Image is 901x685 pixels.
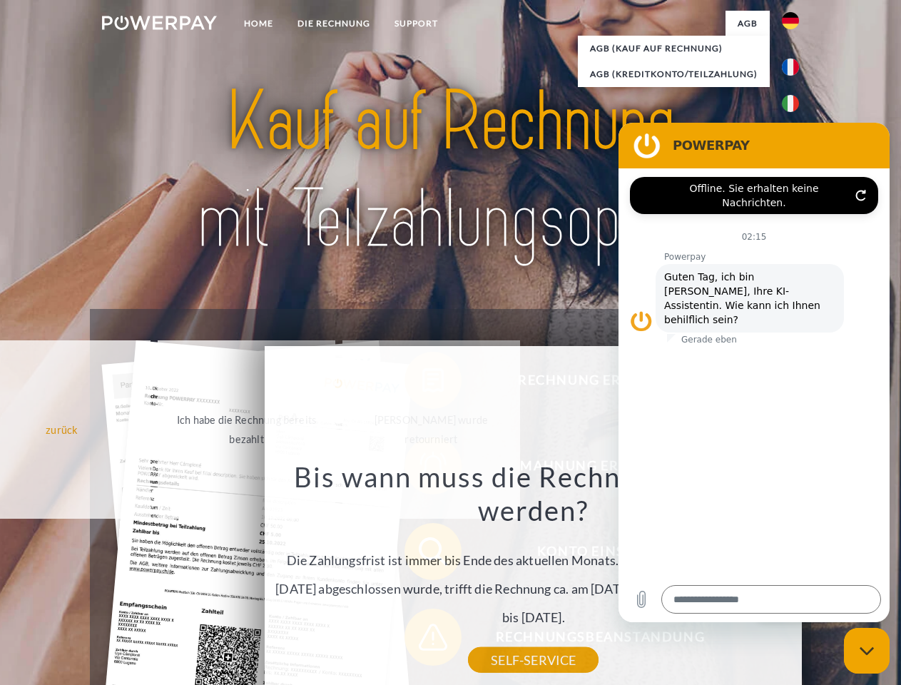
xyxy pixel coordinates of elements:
[166,410,327,449] div: Ich habe die Rechnung bereits bezahlt
[285,11,382,36] a: DIE RECHNUNG
[782,59,799,76] img: fr
[726,11,770,36] a: agb
[232,11,285,36] a: Home
[578,36,770,61] a: AGB (Kauf auf Rechnung)
[273,460,794,660] div: Die Zahlungsfrist ist immer bis Ende des aktuellen Monats. Wenn die Bestellung z.B. am [DATE] abg...
[382,11,450,36] a: SUPPORT
[782,95,799,112] img: it
[102,16,217,30] img: logo-powerpay-white.svg
[782,12,799,29] img: de
[844,628,890,674] iframe: Schaltfläche zum Öffnen des Messaging-Fensters; Konversation läuft
[468,647,599,673] a: SELF-SERVICE
[136,68,765,273] img: title-powerpay_de.svg
[578,61,770,87] a: AGB (Kreditkonto/Teilzahlung)
[273,460,794,528] h3: Bis wann muss die Rechnung bezahlt werden?
[619,123,890,622] iframe: Messaging-Fenster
